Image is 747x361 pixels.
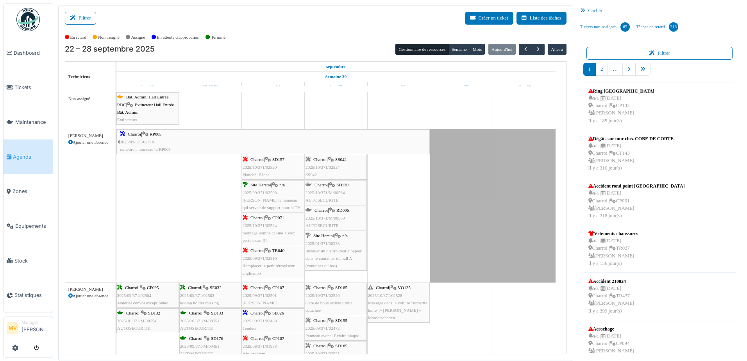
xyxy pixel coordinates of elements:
span: Zones [13,188,50,195]
span: Charroi [313,157,327,162]
div: | [180,309,241,332]
span: Charroi [126,311,139,315]
a: Statistiques [4,278,53,313]
span: Stock [14,257,50,264]
span: Charroi [128,132,141,136]
span: n/a [342,233,348,238]
div: Manager [21,320,50,325]
div: | [368,284,429,322]
span: Vacances [430,130,454,137]
span: SD165 [335,285,347,290]
div: | [117,284,178,307]
button: Semaine [449,44,470,55]
span: CP071 [272,215,284,220]
span: VO135 [398,285,411,290]
span: Extincteur Hall Entrée Bât. Admin. [117,102,174,114]
div: | [306,156,366,179]
span: Statistiques [14,291,50,299]
a: Tâches en retard [633,16,681,38]
div: Accident 210824 [588,278,634,285]
div: | [306,284,366,314]
a: Vêtements chaussures n/a |[DATE] Charroi |TR037 [PERSON_NAME]Il y a 156 jour(s) [586,228,640,269]
span: 2025/09/371/M/00451 [180,344,220,348]
span: SD130 [336,182,348,187]
label: Assigné [131,34,145,41]
a: 22 septembre 2025 [139,82,156,92]
div: Accident rond point [GEOGRAPHIC_DATA] [588,182,685,189]
div: n/a | [DATE] Charroi | TR037 [PERSON_NAME] Il y a 156 jour(s) [588,237,638,267]
div: | [180,335,241,357]
span: Message dans la voiture "remettre huile" // [PERSON_NAME] // Marderschaden [368,300,427,320]
a: MV Manager[PERSON_NAME] [7,320,50,338]
span: Charroi [250,311,264,315]
span: SD157 [272,157,284,162]
a: … [608,63,623,76]
label: Terminé [211,34,225,41]
div: Acrochage [588,325,634,332]
a: Semaine 39 [323,72,348,82]
a: Maintenance [4,105,53,139]
a: 28 septembre 2025 [515,82,533,92]
a: Stock [4,243,53,278]
span: Charroi [250,285,264,290]
span: Charroi [313,343,327,348]
div: n/a | [DATE] Charroi | CP103 [PERSON_NAME] Il y a 185 jour(s) [588,95,654,125]
span: CP095 [147,285,159,290]
span: 2025/09/371/02508 [243,190,277,195]
div: | [243,214,304,244]
span: AUTOSECURITE [180,326,213,331]
span: Site Herstal [250,182,271,187]
a: Tickets non-assignés [577,16,633,38]
span: Charroi [250,336,264,341]
span: Dashboard [14,49,50,57]
span: 2025/10/371/M/00563 [306,216,345,220]
span: 2025/01/371/00238 [306,241,340,246]
span: Charroi [313,285,327,290]
span: AUTOSECURITE [117,326,150,331]
span: RP065 [150,132,161,136]
span: AUTOSECURITE [180,351,213,356]
span: Agenda [13,153,50,161]
span: 2025/09/371/02418 [120,139,154,144]
a: Accident rond point [GEOGRAPHIC_DATA] n/a |[DATE] Charroi |CP061 [PERSON_NAME]Il y a 218 jour(s) [586,180,687,222]
span: Site Herstal [313,233,334,238]
span: 2025/10/371/M/00551 [180,318,220,323]
span: SE026 [272,311,284,315]
a: Ring [GEOGRAPHIC_DATA] n/a |[DATE] Charroi |CP103 [PERSON_NAME]Il y a 185 jour(s) [586,86,656,127]
span: 2025/10/371/M/00554 [117,318,157,323]
div: [PERSON_NAME] [68,286,112,293]
button: Mois [470,44,485,55]
span: [PERSON_NAME] [243,300,277,305]
span: Charroi [250,215,264,220]
span: SS042 [335,157,347,162]
a: Équipements [4,209,53,243]
span: Charroi [315,182,328,187]
span: CP107 [272,336,284,341]
img: Badge_color-CXgf-gQk.svg [16,8,40,31]
span: Charroi [189,311,202,315]
button: Suivant [532,44,545,55]
span: 2025/10/371/02520 [243,165,277,170]
span: 2025/10/371/02527 [306,165,340,170]
span: Techniciens [68,74,90,79]
span: Remplacer le petit rétroviseur angle mort [243,263,295,275]
a: Dégâts sur mur chez COBE DE CORTE n/a |[DATE] Charroi |CT143 [PERSON_NAME]Il y a 316 jour(s) [586,133,676,174]
button: Créer un ticket [465,12,513,25]
span: Charroi [125,285,138,290]
span: 2025/10/371/M/00564 [306,190,345,195]
div: Ajouter une absence [68,293,112,299]
span: Extincteurs [117,117,137,122]
div: Dégâts sur mur chez COBE DE CORTE [588,135,674,142]
span: Planché. Bâche. [243,172,271,177]
span: Installer un distributeur à papier dans le container du hall A (container du bas) [306,248,362,268]
nav: pager [583,63,736,82]
button: Aller à [548,44,566,55]
span: CP107 [272,285,284,290]
a: 27 septembre 2025 [452,82,470,92]
span: Charroi [189,336,202,341]
h2: 22 – 28 septembre 2025 [65,45,155,54]
a: 24 septembre 2025 [264,82,282,92]
span: SD155 [335,318,347,323]
a: Agenda [4,139,53,174]
div: | [306,232,366,270]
